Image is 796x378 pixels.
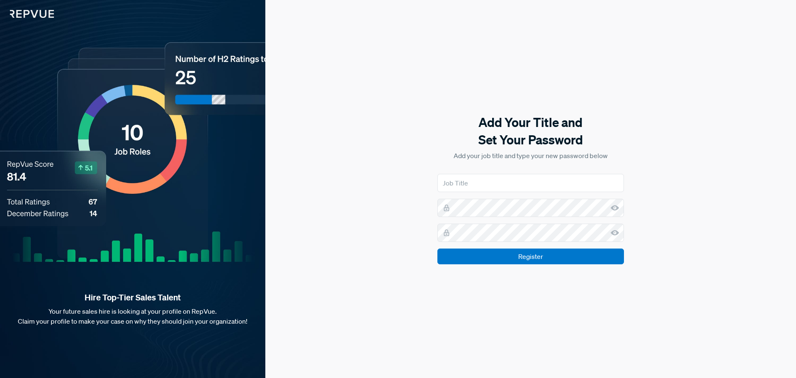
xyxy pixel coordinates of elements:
input: Register [437,249,624,264]
p: Add your job title and type your new password below [437,151,624,161]
h5: Add Your Title and Set Your Password [437,114,624,149]
p: Your future sales hire is looking at your profile on RepVue. Claim your profile to make your case... [13,306,252,326]
strong: Hire Top-Tier Sales Talent [13,292,252,303]
input: Job Title [437,174,624,192]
